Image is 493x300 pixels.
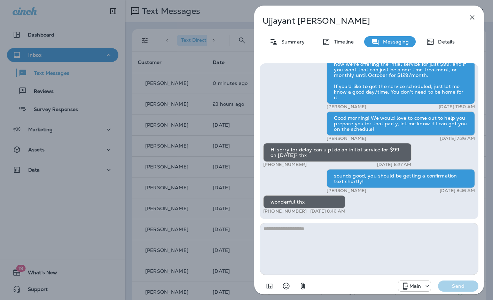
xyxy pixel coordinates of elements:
[327,169,475,188] div: sounds good, you should be getting a confirmation text shortly!
[440,136,475,141] p: [DATE] 7:36 AM
[398,282,431,290] div: +1 (817) 482-3792
[279,279,293,293] button: Select an emoji
[327,136,366,141] p: [PERSON_NAME]
[330,39,354,45] p: Timeline
[310,208,345,214] p: [DATE] 8:46 AM
[327,104,366,110] p: [PERSON_NAME]
[263,162,307,167] p: [PHONE_NUMBER]
[263,208,307,214] p: [PHONE_NUMBER]
[379,39,409,45] p: Messaging
[377,162,412,167] p: [DATE] 8:27 AM
[439,104,475,110] p: [DATE] 11:50 AM
[409,283,421,289] p: Main
[327,111,475,136] div: Good morning! We would love to come out to help you prepare you for that party, let me know if I ...
[440,188,475,194] p: [DATE] 8:46 AM
[278,39,305,45] p: Summary
[263,195,345,208] div: wonderful thx
[263,279,276,293] button: Add in a premade template
[435,39,455,45] p: Details
[263,143,412,162] div: Hi sorry for delay can u pl do an initial service for $99 on [DATE]? thx
[263,16,453,26] p: Ujjayant [PERSON_NAME]
[327,188,366,194] p: [PERSON_NAME]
